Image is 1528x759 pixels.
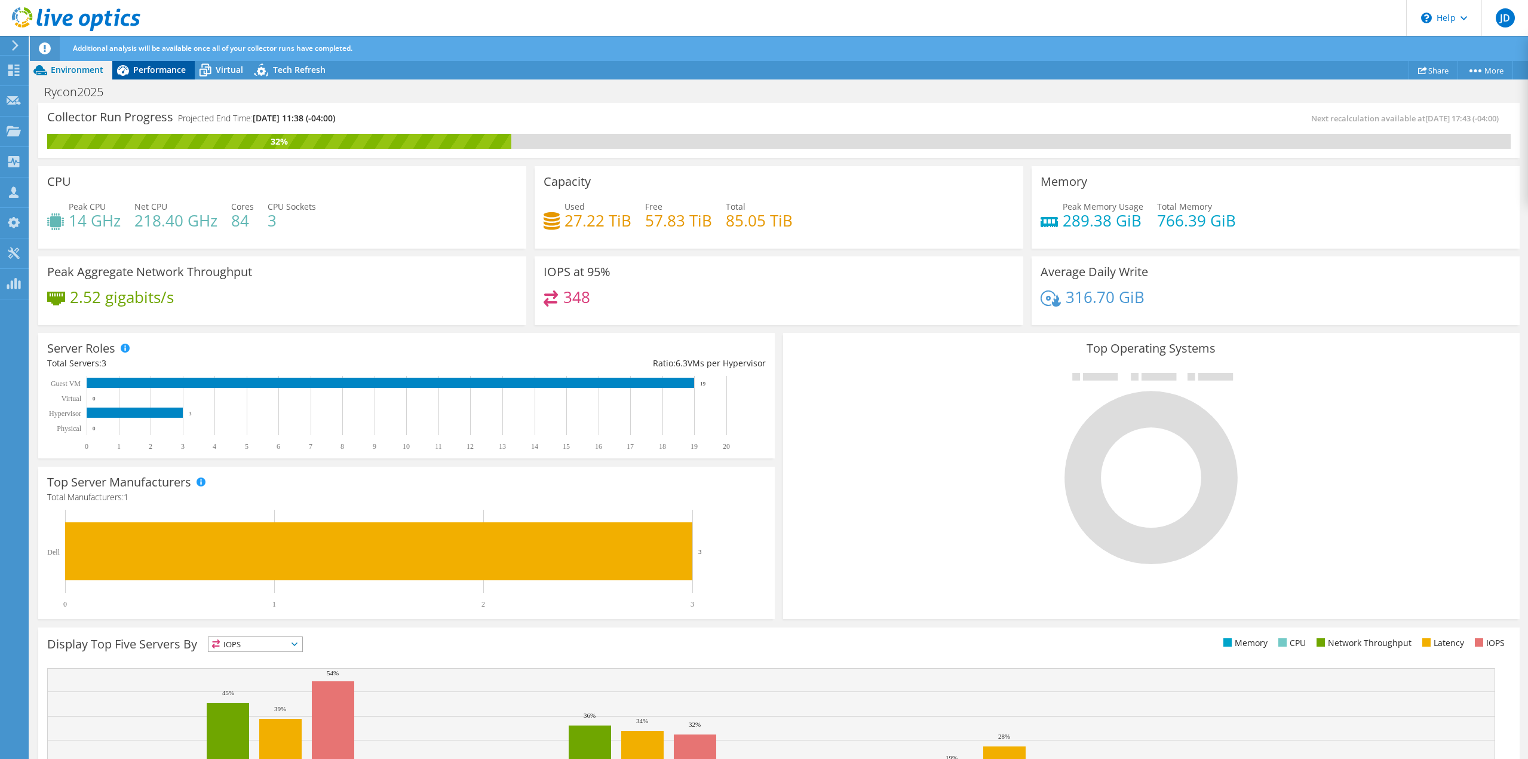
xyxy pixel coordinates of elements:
[134,214,217,227] h4: 218.40 GHz
[277,442,280,451] text: 6
[62,394,82,403] text: Virtual
[57,424,81,433] text: Physical
[531,442,538,451] text: 14
[700,381,706,387] text: 19
[63,600,67,608] text: 0
[47,342,115,355] h3: Server Roles
[689,721,701,728] text: 32%
[1275,636,1306,650] li: CPU
[544,265,610,278] h3: IOPS at 95%
[51,64,103,75] span: Environment
[117,442,121,451] text: 1
[1041,265,1148,278] h3: Average Daily Write
[1063,214,1143,227] h4: 289.38 GiB
[1496,8,1515,27] span: JD
[998,733,1010,740] text: 28%
[481,600,485,608] text: 2
[563,442,570,451] text: 15
[47,175,71,188] h3: CPU
[272,600,276,608] text: 1
[178,112,335,125] h4: Projected End Time:
[181,442,185,451] text: 3
[208,637,302,651] span: IOPS
[222,689,234,696] text: 45%
[373,442,376,451] text: 9
[102,357,106,369] span: 3
[435,442,442,451] text: 11
[691,442,698,451] text: 19
[245,442,248,451] text: 5
[499,442,506,451] text: 13
[564,214,631,227] h4: 27.22 TiB
[213,442,216,451] text: 4
[1311,113,1505,124] span: Next recalculation available at
[49,409,81,418] text: Hypervisor
[47,265,252,278] h3: Peak Aggregate Network Throughput
[636,717,648,724] text: 34%
[51,379,81,388] text: Guest VM
[39,85,122,99] h1: Rycon2025
[1041,175,1087,188] h3: Memory
[73,43,352,53] span: Additional analysis will be available once all of your collector runs have completed.
[1458,61,1513,79] a: More
[216,64,243,75] span: Virtual
[1063,201,1143,212] span: Peak Memory Usage
[1066,290,1145,304] h4: 316.70 GiB
[47,476,191,489] h3: Top Server Manufacturers
[273,64,326,75] span: Tech Refresh
[231,214,254,227] h4: 84
[1409,61,1458,79] a: Share
[564,201,585,212] span: Used
[1314,636,1412,650] li: Network Throughput
[268,201,316,212] span: CPU Sockets
[467,442,474,451] text: 12
[645,214,712,227] h4: 57.83 TiB
[1157,214,1236,227] h4: 766.39 GiB
[340,442,344,451] text: 8
[544,175,591,188] h3: Capacity
[47,491,766,504] h4: Total Manufacturers:
[124,491,128,503] span: 1
[47,135,511,148] div: 32%
[676,357,688,369] span: 6.3
[309,442,312,451] text: 7
[595,442,602,451] text: 16
[584,712,596,719] text: 36%
[627,442,634,451] text: 17
[406,357,765,370] div: Ratio: VMs per Hypervisor
[563,290,590,304] h4: 348
[723,442,730,451] text: 20
[327,669,339,677] text: 54%
[231,201,254,212] span: Cores
[1220,636,1268,650] li: Memory
[93,396,96,402] text: 0
[1419,636,1464,650] li: Latency
[253,112,335,124] span: [DATE] 11:38 (-04:00)
[149,442,152,451] text: 2
[1157,201,1212,212] span: Total Memory
[69,201,106,212] span: Peak CPU
[69,214,121,227] h4: 14 GHz
[1425,113,1499,124] span: [DATE] 17:43 (-04:00)
[93,426,96,431] text: 0
[403,442,410,451] text: 10
[85,442,88,451] text: 0
[268,214,316,227] h4: 3
[274,705,286,712] text: 39%
[1421,13,1432,23] svg: \n
[659,442,666,451] text: 18
[133,64,186,75] span: Performance
[792,342,1511,355] h3: Top Operating Systems
[726,214,793,227] h4: 85.05 TiB
[645,201,662,212] span: Free
[47,548,60,556] text: Dell
[134,201,167,212] span: Net CPU
[691,600,694,608] text: 3
[1472,636,1505,650] li: IOPS
[726,201,745,212] span: Total
[70,290,174,304] h4: 2.52 gigabits/s
[698,548,702,555] text: 3
[189,411,192,417] text: 3
[47,357,406,370] div: Total Servers:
